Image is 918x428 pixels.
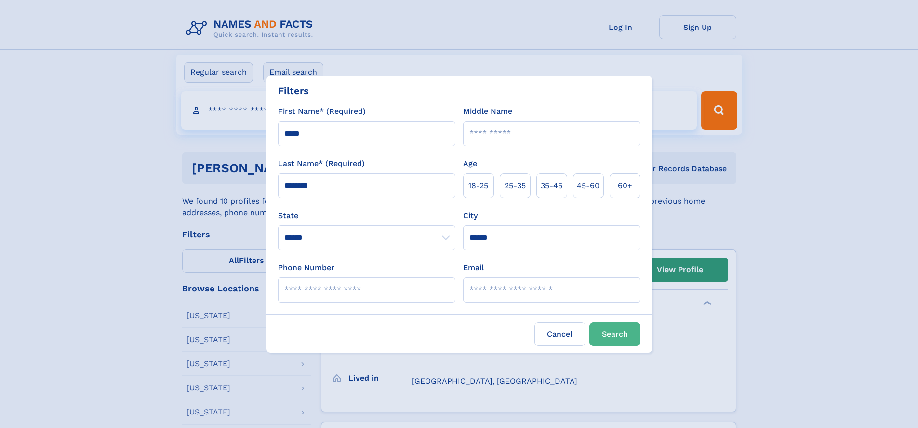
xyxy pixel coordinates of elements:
[589,322,640,346] button: Search
[278,210,455,221] label: State
[505,180,526,192] span: 25‑35
[468,180,488,192] span: 18‑25
[463,158,477,169] label: Age
[278,106,366,117] label: First Name* (Required)
[463,262,484,274] label: Email
[463,210,478,221] label: City
[463,106,512,117] label: Middle Name
[618,180,632,192] span: 60+
[278,158,365,169] label: Last Name* (Required)
[577,180,599,192] span: 45‑60
[541,180,562,192] span: 35‑45
[278,262,334,274] label: Phone Number
[278,83,309,98] div: Filters
[534,322,585,346] label: Cancel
